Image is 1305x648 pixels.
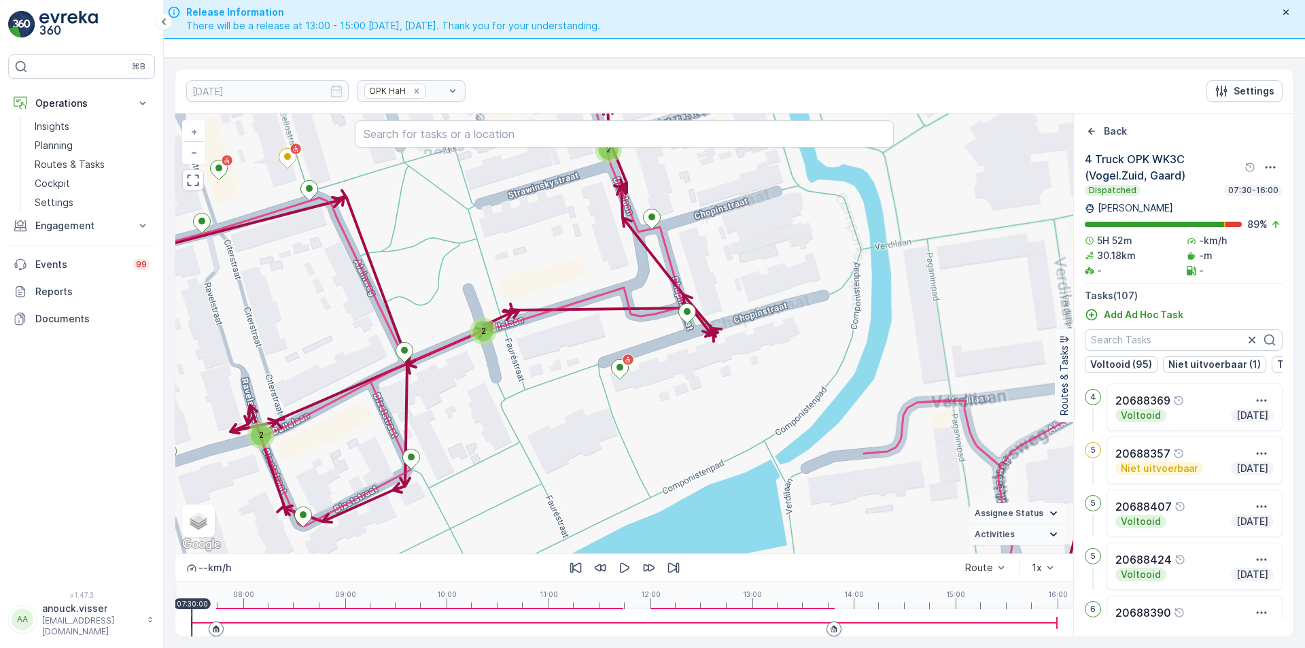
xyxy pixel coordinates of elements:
a: Zoom In [184,122,204,142]
p: [DATE] [1235,462,1270,475]
span: Release Information [186,5,600,19]
p: ⌘B [132,61,145,72]
p: [EMAIL_ADDRESS][DOMAIN_NAME] [42,615,140,637]
p: Planning [35,139,73,152]
p: 20688407 [1115,498,1172,515]
button: AAanouck.visser[EMAIL_ADDRESS][DOMAIN_NAME] [8,602,155,637]
p: 99 [136,259,147,270]
p: 13:00 [743,590,762,598]
p: [DATE] [1235,568,1270,581]
p: Voltooid [1119,568,1162,581]
p: Insights [35,120,69,133]
button: Settings [1206,80,1283,102]
a: Open this area in Google Maps (opens a new window) [179,536,224,553]
summary: Assignee Status [969,503,1066,524]
a: Layers [184,506,213,536]
div: Help Tooltip Icon [1245,162,1255,173]
button: Niet uitvoerbaar (1) [1163,356,1266,373]
p: Events [35,258,125,271]
div: Route [965,562,993,573]
p: 14:00 [844,590,864,598]
p: 5 [1090,498,1096,509]
a: Reports [8,278,155,305]
p: anouck.visser [42,602,140,615]
p: 12:00 [641,590,661,598]
img: logo [8,11,35,38]
button: Engagement [8,212,155,239]
span: Activities [975,529,1015,540]
div: Help Tooltip Icon [1173,448,1184,459]
p: -- km/h [198,561,231,575]
p: 16:00 [1048,590,1068,598]
p: 5 [1090,445,1096,456]
p: -m [1199,249,1213,262]
p: 4 [1090,392,1096,403]
button: Operations [8,90,155,117]
p: Routes & Tasks [35,158,105,171]
p: 09:00 [335,590,356,598]
p: Reports [35,285,150,299]
p: Settings [35,196,73,209]
a: Settings [29,193,155,212]
div: Help Tooltip Icon [1174,501,1185,512]
p: Niet uitvoerbaar (1) [1168,358,1261,371]
p: - [1097,264,1102,277]
a: Events99 [8,251,155,278]
a: Documents [8,305,155,332]
p: Voltooid [1119,409,1162,422]
img: logo_light-DOdMpM7g.png [39,11,98,38]
div: 2 [247,422,275,449]
p: [PERSON_NAME] [1098,201,1173,215]
a: Zoom Out [184,142,204,163]
div: Help Tooltip Icon [1174,554,1185,565]
img: Google [179,536,224,553]
a: Back [1085,124,1127,138]
a: Planning [29,136,155,155]
p: 20688369 [1115,392,1170,409]
summary: Activities [969,524,1066,545]
input: dd/mm/yyyy [186,80,349,102]
p: Engagement [35,219,128,233]
p: 10:00 [437,590,457,598]
p: -km/h [1199,234,1227,248]
div: Help Tooltip Icon [1173,395,1184,406]
p: Settings [1234,84,1274,98]
input: Search Tasks [1085,329,1283,351]
span: v 1.47.3 [8,591,155,599]
p: Add Ad Hoc Task [1104,308,1183,322]
span: 2 [481,326,486,336]
p: 07:30:00 [177,600,208,608]
div: 2 [470,318,497,345]
p: Cockpit [35,177,70,190]
p: 6 [1090,604,1096,615]
p: 4 Truck OPK WK3C (Vogel.Zuid, Gaard) [1085,151,1242,184]
p: 11:00 [540,590,558,598]
button: Voltooid (95) [1085,356,1158,373]
p: 20688390 [1115,604,1171,621]
p: 07:30-16:00 [1227,185,1280,196]
p: 20688424 [1115,551,1172,568]
p: Back [1104,124,1127,138]
p: 15:00 [946,590,965,598]
p: [DATE] [1235,515,1270,528]
p: Voltooid (95) [1090,358,1152,371]
p: 89 % [1247,218,1268,231]
p: Niet uitvoerbaar [1119,462,1199,475]
a: Cockpit [29,174,155,193]
p: 30.18km [1097,249,1136,262]
p: Documents [35,312,150,326]
a: Insights [29,117,155,136]
div: Help Tooltip Icon [1174,607,1185,618]
p: 5 [1090,551,1096,562]
p: - [1199,264,1204,277]
p: 08:00 [233,590,254,598]
p: Operations [35,97,128,110]
p: Dispatched [1087,185,1138,196]
p: [DATE] [1235,409,1270,422]
div: 1x [1032,562,1042,573]
span: + [191,126,197,137]
p: Routes & Tasks [1058,345,1071,415]
p: Tasks ( 107 ) [1085,289,1283,303]
span: There will be a release at 13:00 - 15:00 [DATE], [DATE]. Thank you for your understanding. [186,19,600,33]
p: 20688357 [1115,445,1170,462]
